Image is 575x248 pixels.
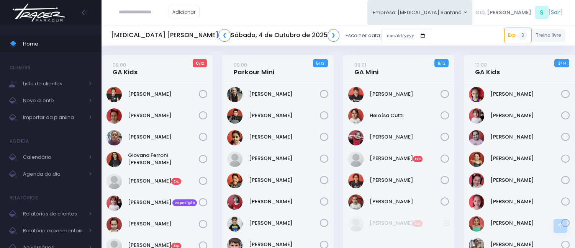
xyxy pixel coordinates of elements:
small: / 12 [199,61,204,66]
a: [PERSON_NAME] [128,220,199,228]
span: Home [23,39,92,49]
span: Reposição [172,199,197,206]
a: [PERSON_NAME] [249,198,320,206]
a: [PERSON_NAME]Exp [128,177,199,185]
a: [PERSON_NAME] [128,112,199,119]
span: [PERSON_NAME] [487,9,531,16]
img: Isadora Soares de Sousa Santos [469,173,484,188]
a: [PERSON_NAME] [249,155,320,162]
small: 09:00 [113,61,126,69]
span: Exp [413,156,423,163]
a: ❯ [328,29,340,42]
a: [PERSON_NAME] [249,112,320,119]
img: Pedro Pereira Tercarioli [227,216,242,232]
img: BEATRIZ PIVATO [469,87,484,102]
small: 09:01 [354,61,366,69]
img: Giovana Ferroni Gimenes de Almeida [106,152,122,167]
img: Isabella Dominici Andrade [469,108,484,124]
a: [PERSON_NAME] [249,133,320,141]
img: Isabella Silva Manari [469,130,484,145]
a: [PERSON_NAME] [128,133,199,141]
img: Larissa Yamaguchi [469,216,484,232]
h4: Agenda [10,134,29,149]
a: [PERSON_NAME] [370,90,441,98]
a: [PERSON_NAME] [370,133,441,141]
a: [PERSON_NAME] [490,198,561,206]
a: [PERSON_NAME] [490,133,561,141]
img: Isabella Yamaguchi [469,152,484,167]
span: Lista de clientes [23,79,84,89]
img: Laura Kezam [348,216,364,232]
img: Lucas Marques [227,152,242,167]
a: Treino livre [532,29,566,42]
small: / 12 [440,61,445,66]
span: Novo cliente [23,96,84,106]
img: Arthur Amancio Baldasso [227,87,242,102]
span: Calendário [23,152,84,162]
img: Ana Clara Vicalvi DOliveira Lima [106,130,122,145]
a: [PERSON_NAME] [490,155,561,162]
a: [PERSON_NAME] Reposição [128,199,199,206]
span: Olá, [475,9,486,16]
a: [PERSON_NAME] [370,198,441,206]
a: [PERSON_NAME] [490,90,561,98]
a: 09:01GA Mini [354,61,378,76]
small: 09:00 [234,61,247,69]
div: Escolher data: [111,27,431,44]
a: [PERSON_NAME] [490,112,561,119]
img: Miguel Antunes Castilho [227,194,242,210]
img: Léo Sass Lopes [227,173,242,188]
img: Laís Silva de Mendonça [348,130,364,145]
img: LAURA ORTIZ CAMPOS VIEIRA [106,217,122,232]
a: [PERSON_NAME] [370,176,441,184]
img: Julia Figueiredo [469,194,484,210]
strong: 6 [437,60,440,66]
a: [PERSON_NAME]Exp [370,219,443,227]
h4: Relatórios [10,190,38,206]
h5: [MEDICAL_DATA] [PERSON_NAME] Sábado, 4 de Outubro de 2025 [111,29,339,42]
a: [PERSON_NAME] [249,90,320,98]
a: Exp3 [504,28,532,43]
strong: 0 [196,60,199,66]
a: [PERSON_NAME] [249,176,320,184]
small: 10:00 [475,61,487,69]
img: Benicio Domingos Barbosa [227,108,242,124]
a: [PERSON_NAME] [490,219,561,227]
img: Helena Sass Lopes [227,130,242,145]
a: Heloísa Cutti [370,112,441,119]
img: Heloísa Cutti Iagalo [348,108,364,124]
span: 3 [518,31,527,40]
span: S [535,6,549,19]
span: Exp [171,178,181,185]
a: [PERSON_NAME] [128,90,199,98]
a: [PERSON_NAME] [249,219,320,227]
div: [ ] [472,4,565,21]
img: Manuela Teixeira Isique [348,173,364,188]
h4: Clientes [10,60,30,75]
img: Marcela Herdt Garisto [348,194,364,210]
small: / 13 [319,61,324,66]
img: Luísa kezam [348,152,364,167]
a: 09:00Parkour Mini [234,61,274,76]
strong: 5 [316,60,319,66]
a: Giovana Ferroni [PERSON_NAME] [128,152,199,166]
img: Isabela kezam [106,174,122,189]
a: [PERSON_NAME] [490,176,561,184]
img: Ana Clara Rufino [106,108,122,124]
strong: 3 [558,60,560,66]
a: 10:00GA Kids [475,61,500,76]
span: Agenda do dia [23,169,84,179]
span: Relatórios de clientes [23,209,84,219]
a: 09:00GA Kids [113,61,138,76]
img: Diana ferreira dos santos [348,87,364,102]
img: Isabella Dominici Andrade [106,196,122,211]
a: [PERSON_NAME]Exp [370,155,441,162]
span: Importar da planilha [23,113,84,122]
span: Exp [413,220,423,227]
img: Alice Silva de Mendonça [106,87,122,102]
a: Sair [551,8,560,16]
a: Adicionar [169,6,200,18]
small: / 14 [560,61,566,66]
span: Relatório experimentais [23,226,84,236]
a: ❮ [218,29,231,42]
